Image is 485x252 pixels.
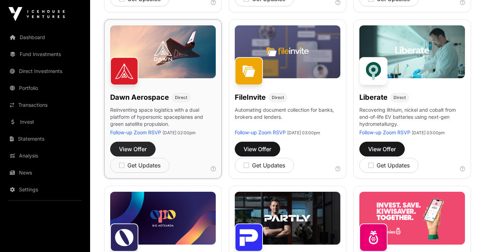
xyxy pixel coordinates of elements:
[175,95,187,100] span: Direct
[244,161,285,170] div: Get Updates
[6,182,84,197] a: Settings
[359,57,388,85] img: Liberate
[393,95,406,100] span: Direct
[6,148,84,164] a: Analysis
[450,218,485,252] iframe: Chat Widget
[368,145,396,153] span: View Offer
[110,106,216,129] p: Reinventing space logistics with a dual platform of hypersonic spaceplanes and green satellite pr...
[6,30,84,45] a: Dashboard
[119,145,147,153] span: View Offer
[272,95,284,100] span: Direct
[359,92,388,102] h1: Liberate
[235,192,340,245] img: Partly-Banner.jpg
[359,192,465,245] img: Sharesies-Banner.jpg
[244,145,271,153] span: View Offer
[359,142,405,156] button: View Offer
[163,130,196,135] span: [DATE] 02:00pm
[359,25,465,78] img: Liberate-Banner.jpg
[6,131,84,147] a: Statements
[119,161,160,170] div: Get Updates
[235,57,263,85] img: FileInvite
[6,63,84,79] a: Direct Investments
[6,47,84,62] a: Fund Investments
[359,129,410,135] a: Follow-up Zoom RSVP
[8,7,65,21] img: Icehouse Ventures Logo
[6,114,84,130] a: Invest
[235,92,266,102] h1: FileInvite
[110,158,169,173] button: Get Updates
[110,129,161,135] a: Follow-up Zoom RSVP
[235,129,286,135] a: Follow-up Zoom RSVP
[235,142,280,156] button: View Offer
[235,158,294,173] button: Get Updates
[359,106,465,129] p: Recovering lithium, nickel and cobalt from end-of-life EV batteries using next-gen hydrometallurgy.
[6,97,84,113] a: Transactions
[412,130,445,135] span: [DATE] 03:00pm
[110,223,138,252] img: Opo Bio
[235,25,340,78] img: File-Invite-Banner.jpg
[287,130,320,135] span: [DATE] 03:00pm
[235,106,340,129] p: Automating document collection for banks, brokers and lenders.
[359,158,418,173] button: Get Updates
[6,165,84,180] a: News
[359,223,388,252] img: Sharesies
[110,142,156,156] button: View Offer
[6,80,84,96] a: Portfolio
[368,161,410,170] div: Get Updates
[235,223,263,252] img: Partly
[110,92,169,102] h1: Dawn Aerospace
[110,192,216,245] img: Opo-Bio-Banner.jpg
[110,57,138,85] img: Dawn Aerospace
[110,25,216,78] img: Dawn-Banner.jpg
